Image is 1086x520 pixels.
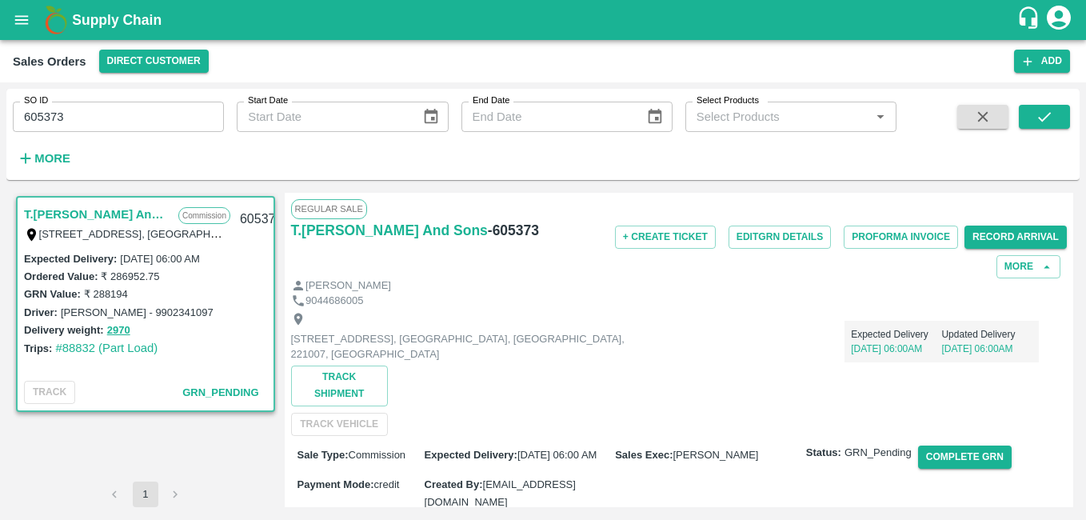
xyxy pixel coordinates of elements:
[24,94,48,107] label: SO ID
[291,366,388,406] button: Track Shipment
[615,449,673,461] label: Sales Exec :
[964,226,1067,249] button: Record Arrival
[473,94,509,107] label: End Date
[133,482,158,507] button: page 1
[24,204,170,225] a: T.[PERSON_NAME] And Sons
[844,446,912,461] span: GRN_Pending
[1016,6,1044,34] div: customer-support
[615,226,716,249] button: + Create Ticket
[297,478,374,490] label: Payment Mode :
[640,102,670,132] button: Choose date
[72,9,1016,31] a: Supply Chain
[24,324,104,336] label: Delivery weight:
[425,478,576,508] span: [EMAIL_ADDRESS][DOMAIN_NAME]
[729,226,831,249] button: EditGRN Details
[806,446,841,461] label: Status:
[24,253,117,265] label: Expected Delivery :
[425,478,483,490] label: Created By :
[13,145,74,172] button: More
[941,327,1032,342] p: Updated Delivery
[40,4,72,36] img: logo
[100,482,191,507] nav: pagination navigation
[291,332,651,362] p: [STREET_ADDRESS], [GEOGRAPHIC_DATA], [GEOGRAPHIC_DATA], 221007, [GEOGRAPHIC_DATA]
[488,219,539,242] h6: - 605373
[178,207,230,224] p: Commission
[291,199,367,218] span: Regular Sale
[851,327,941,342] p: Expected Delivery
[61,306,214,318] label: [PERSON_NAME] - 9902341097
[305,294,363,309] p: 9044686005
[291,219,488,242] a: T.[PERSON_NAME] And Sons
[34,152,70,165] strong: More
[24,288,81,300] label: GRN Value:
[844,226,958,249] button: Proforma Invoice
[941,342,1032,356] p: [DATE] 06:00AM
[107,322,130,340] button: 2970
[349,449,406,461] span: Commission
[84,288,128,300] label: ₹ 288194
[248,94,288,107] label: Start Date
[374,478,400,490] span: credit
[416,102,446,132] button: Choose date
[425,449,517,461] label: Expected Delivery :
[918,446,1012,469] button: Complete GRN
[297,449,349,461] label: Sale Type :
[72,12,162,28] b: Supply Chain
[1014,50,1070,73] button: Add
[182,386,258,398] span: GRN_Pending
[55,342,158,354] a: #88832 (Part Load)
[517,449,597,461] span: [DATE] 06:00 AM
[690,106,865,127] input: Select Products
[230,201,292,238] div: 605373
[24,270,98,282] label: Ordered Value:
[24,306,58,318] label: Driver:
[461,102,634,132] input: End Date
[851,342,941,356] p: [DATE] 06:00AM
[3,2,40,38] button: open drawer
[996,255,1060,278] button: More
[39,227,525,240] label: [STREET_ADDRESS], [GEOGRAPHIC_DATA], [GEOGRAPHIC_DATA], 221007, [GEOGRAPHIC_DATA]
[697,94,759,107] label: Select Products
[24,342,52,354] label: Trips:
[870,106,891,127] button: Open
[237,102,409,132] input: Start Date
[1044,3,1073,37] div: account of current user
[673,449,759,461] span: [PERSON_NAME]
[13,102,224,132] input: Enter SO ID
[305,278,391,294] p: [PERSON_NAME]
[120,253,199,265] label: [DATE] 06:00 AM
[13,51,86,72] div: Sales Orders
[101,270,159,282] label: ₹ 286952.75
[99,50,209,73] button: Select DC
